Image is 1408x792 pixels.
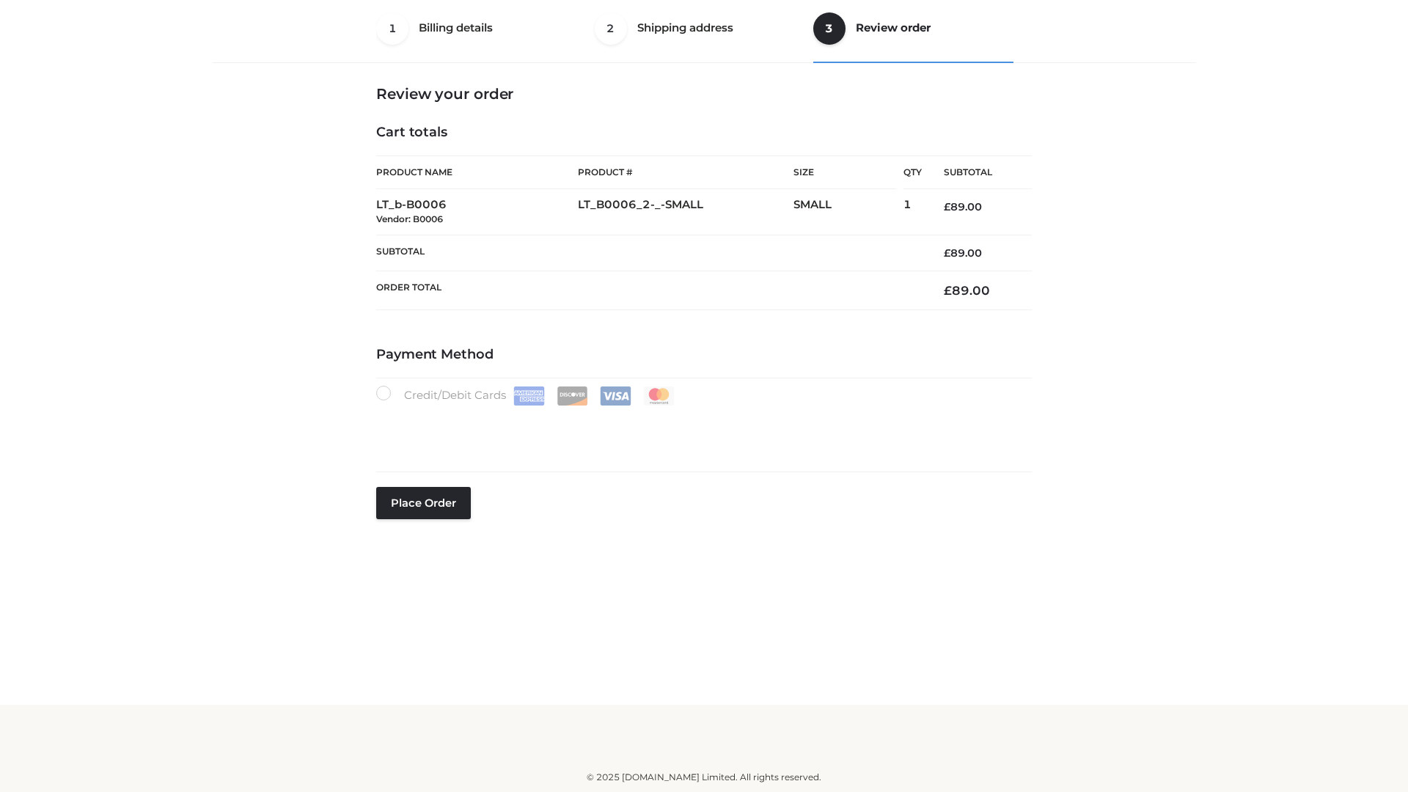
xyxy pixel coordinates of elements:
th: Subtotal [922,156,1032,189]
bdi: 89.00 [944,200,982,213]
small: Vendor: B0006 [376,213,443,224]
img: Visa [600,386,631,406]
th: Size [793,156,896,189]
span: £ [944,246,950,260]
img: Amex [513,386,545,406]
th: Subtotal [376,235,922,271]
th: Qty [903,155,922,189]
th: Product Name [376,155,578,189]
img: Mastercard [643,386,675,406]
bdi: 89.00 [944,283,990,298]
th: Order Total [376,271,922,310]
td: LT_b-B0006 [376,189,578,235]
h3: Review your order [376,85,1032,103]
label: Credit/Debit Cards [376,386,676,406]
span: £ [944,200,950,213]
img: Discover [557,386,588,406]
h4: Cart totals [376,125,1032,141]
td: 1 [903,189,922,235]
button: Place order [376,487,471,519]
span: £ [944,283,952,298]
th: Product # [578,155,793,189]
td: LT_B0006_2-_-SMALL [578,189,793,235]
bdi: 89.00 [944,246,982,260]
iframe: Secure payment input frame [373,403,1029,456]
td: SMALL [793,189,903,235]
h4: Payment Method [376,347,1032,363]
div: © 2025 [DOMAIN_NAME] Limited. All rights reserved. [218,770,1190,785]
